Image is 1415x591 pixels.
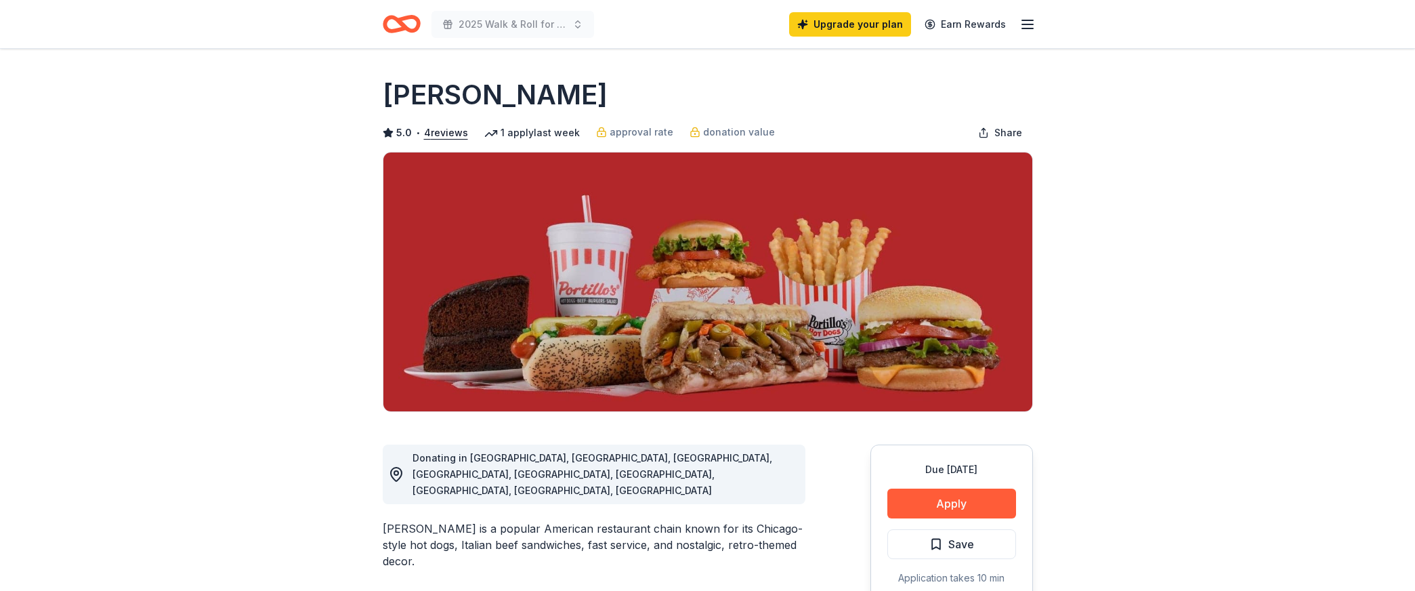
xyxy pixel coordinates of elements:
[789,12,911,37] a: Upgrade your plan
[690,124,775,140] a: donation value
[916,12,1014,37] a: Earn Rewards
[887,489,1016,518] button: Apply
[484,125,580,141] div: 1 apply last week
[948,535,974,553] span: Save
[424,125,468,141] button: 4reviews
[596,124,673,140] a: approval rate
[994,125,1022,141] span: Share
[887,462,1016,478] div: Due [DATE]
[459,16,567,33] span: 2025 Walk & Roll for a Cure
[415,127,420,138] span: •
[383,76,608,114] h1: [PERSON_NAME]
[383,152,1032,411] img: Image for Portillo's
[413,452,772,496] span: Donating in [GEOGRAPHIC_DATA], [GEOGRAPHIC_DATA], [GEOGRAPHIC_DATA], [GEOGRAPHIC_DATA], [GEOGRAPH...
[396,125,412,141] span: 5.0
[383,8,421,40] a: Home
[703,124,775,140] span: donation value
[887,570,1016,586] div: Application takes 10 min
[967,119,1033,146] button: Share
[383,521,805,569] div: [PERSON_NAME] is a popular American restaurant chain known for its Chicago-style hot dogs, Italia...
[431,11,594,38] button: 2025 Walk & Roll for a Cure
[887,529,1016,559] button: Save
[610,124,673,140] span: approval rate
